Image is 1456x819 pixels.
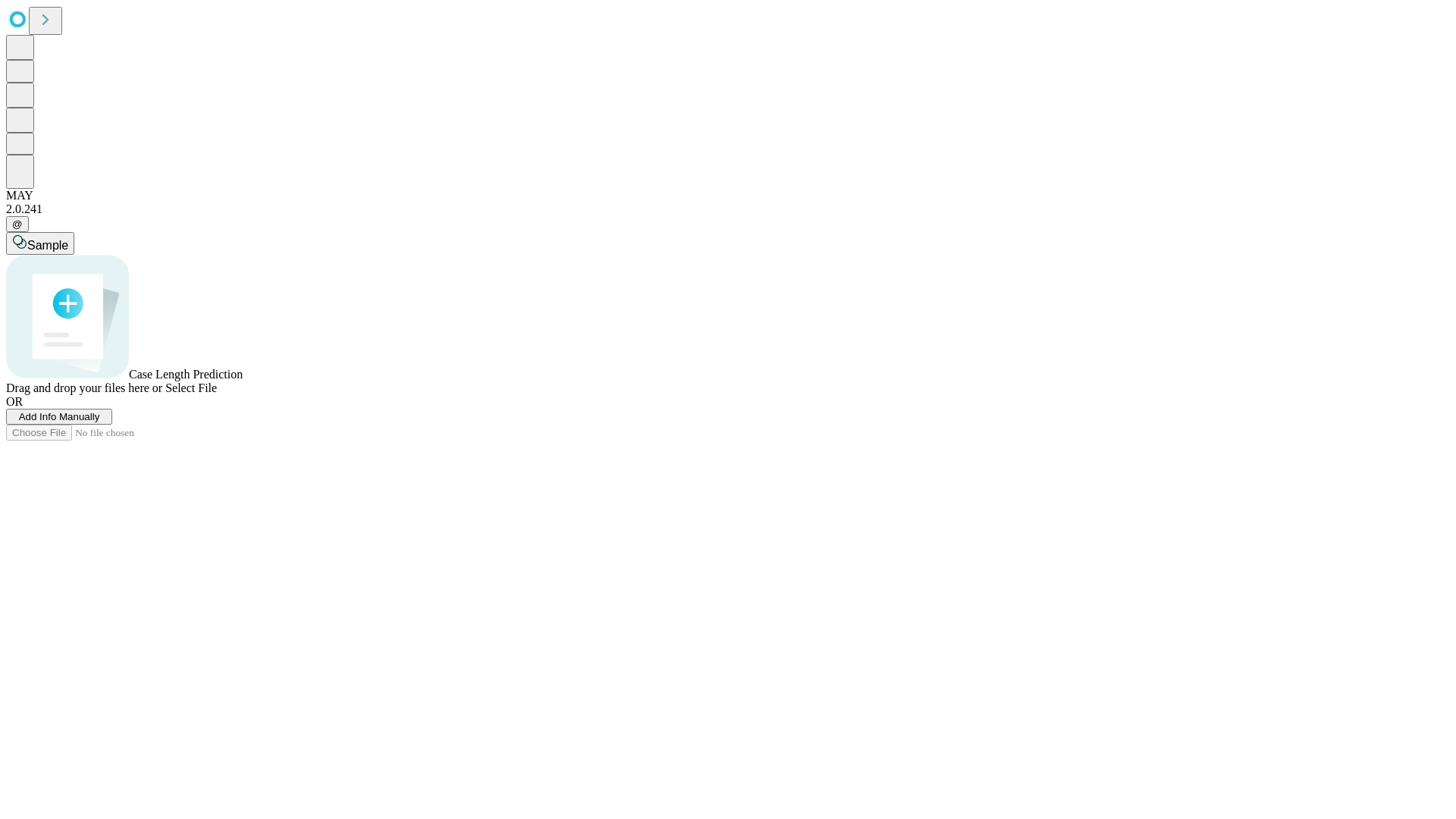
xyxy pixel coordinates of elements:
span: OR [6,395,23,408]
div: 2.0.241 [6,202,1450,216]
div: MAY [6,189,1450,202]
span: Select File [165,381,217,394]
span: Drag and drop your files here or [6,381,162,394]
button: Sample [6,232,74,255]
button: @ [6,216,29,232]
button: Add Info Manually [6,409,112,425]
span: Add Info Manually [19,411,100,422]
span: Sample [27,239,68,252]
span: Case Length Prediction [129,368,243,381]
span: @ [12,218,23,230]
